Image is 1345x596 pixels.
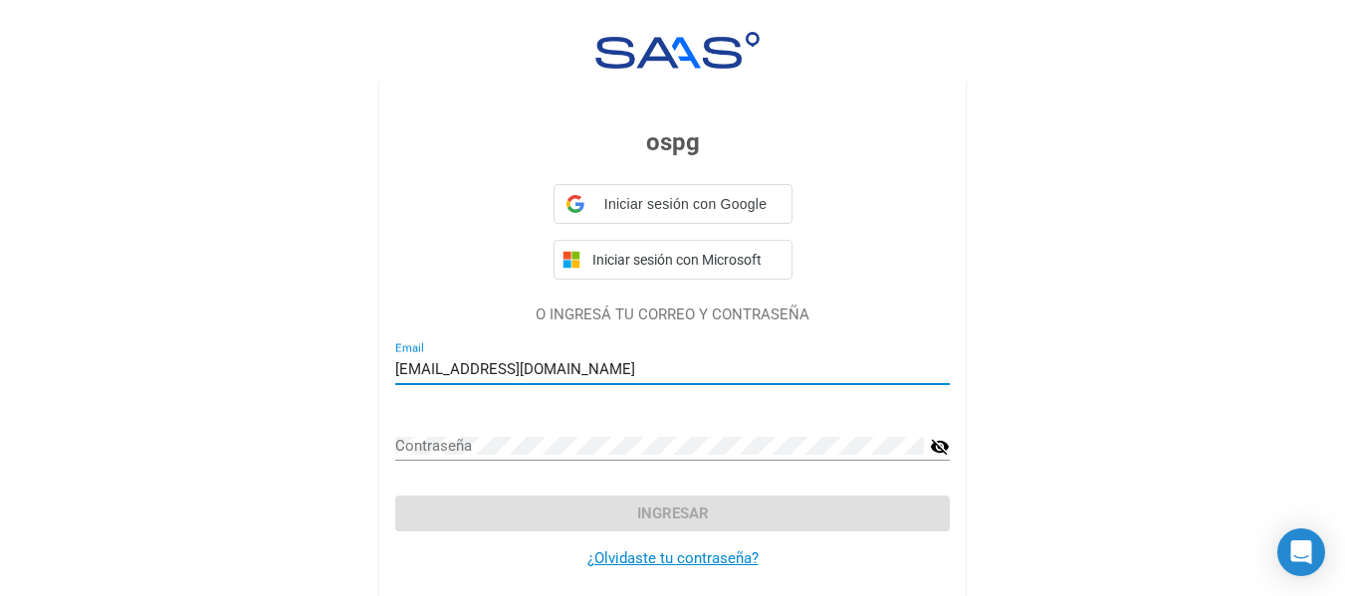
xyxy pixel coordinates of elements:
[587,549,759,567] a: ¿Olvidaste tu contraseña?
[395,303,950,326] p: O INGRESÁ TU CORREO Y CONTRASEÑA
[554,184,792,224] div: Iniciar sesión con Google
[592,194,780,215] span: Iniciar sesión con Google
[637,504,709,522] span: Ingresar
[395,124,950,160] h3: ospg
[930,435,950,459] mat-icon: visibility_off
[588,252,784,268] span: Iniciar sesión con Microsoft
[395,496,950,531] button: Ingresar
[1277,528,1325,576] div: Open Intercom Messenger
[554,240,792,280] button: Iniciar sesión con Microsoft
